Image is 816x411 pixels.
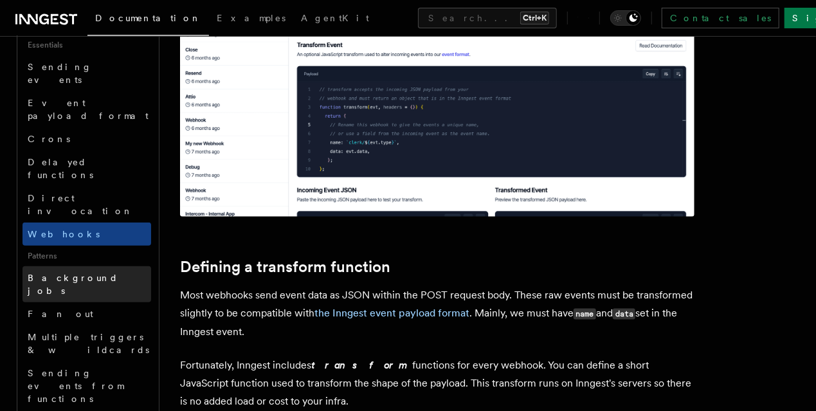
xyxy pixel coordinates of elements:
[180,258,390,276] a: Defining a transform function
[418,8,557,28] button: Search...Ctrl+K
[301,13,369,23] span: AgentKit
[610,10,641,26] button: Toggle dark mode
[28,309,93,319] span: Fan out
[28,62,92,85] span: Sending events
[23,361,151,410] a: Sending events from functions
[28,134,70,144] span: Crons
[293,4,377,35] a: AgentKit
[28,157,93,180] span: Delayed functions
[217,13,286,23] span: Examples
[23,325,151,361] a: Multiple triggers & wildcards
[87,4,209,36] a: Documentation
[23,223,151,246] a: Webhooks
[23,55,151,91] a: Sending events
[314,307,469,319] a: the Inngest event payload format
[23,302,151,325] a: Fan out
[28,368,123,404] span: Sending events from functions
[209,4,293,35] a: Examples
[23,91,151,127] a: Event payload format
[95,13,201,23] span: Documentation
[28,273,118,296] span: Background jobs
[28,193,133,216] span: Direct invocation
[28,332,149,355] span: Multiple triggers & wildcards
[28,98,149,121] span: Event payload format
[311,359,412,371] em: transform
[613,309,635,320] code: data
[23,35,151,55] span: Essentials
[180,356,694,410] p: Fortunately, Inngest includes functions for every webhook. You can define a short JavaScript func...
[520,12,549,24] kbd: Ctrl+K
[23,151,151,187] a: Delayed functions
[28,229,100,239] span: Webhooks
[180,286,694,341] p: Most webhooks send event data as JSON within the POST request body. These raw events must be tran...
[23,246,151,266] span: Patterns
[23,266,151,302] a: Background jobs
[23,187,151,223] a: Direct invocation
[23,127,151,151] a: Crons
[574,309,596,320] code: name
[662,8,779,28] a: Contact sales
